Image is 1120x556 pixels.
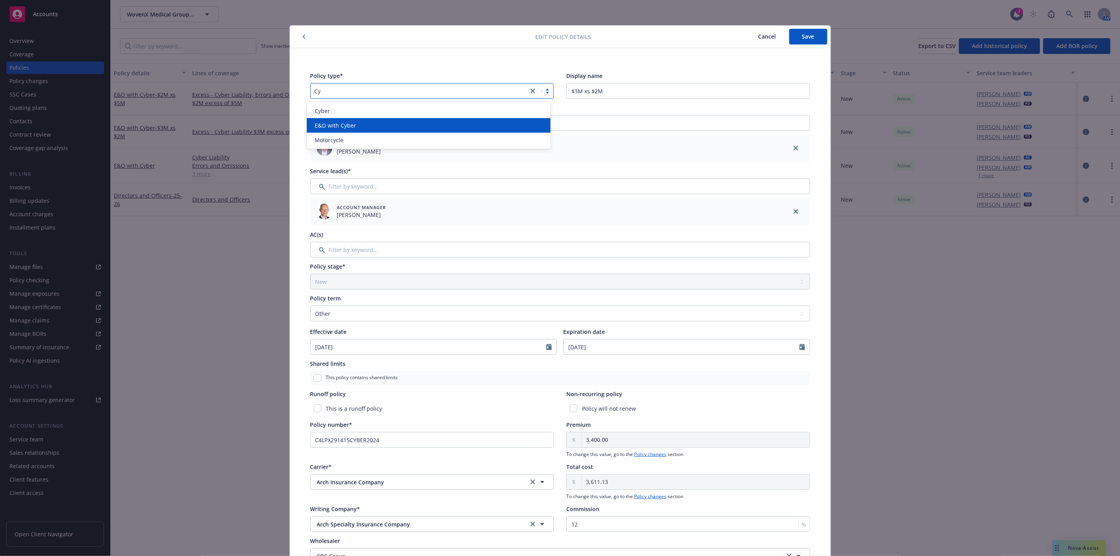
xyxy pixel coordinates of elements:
span: Arch Specialty Insurance Company [317,520,515,528]
span: Effective date [310,328,347,335]
input: 0.00 [582,432,810,447]
span: Commission [566,505,599,513]
span: To change this value, go to the section [566,451,810,458]
span: [PERSON_NAME] [337,147,381,156]
span: Account Manager [337,204,386,211]
button: Save [789,29,827,44]
span: Policy number* [310,421,352,428]
input: MM/DD/YYYY [564,339,799,354]
span: Policy term [310,295,341,302]
span: Non-recurring policy [566,390,622,398]
div: This is a runoff policy [310,401,554,416]
input: Filter by keyword... [310,115,810,131]
button: Arch Specialty Insurance Companyclear selection [310,516,554,532]
span: Wholesaler [310,537,340,545]
span: Arch Insurance Company [317,478,515,486]
span: Carrier* [310,463,332,471]
div: This policy contains shared limits [310,371,810,385]
span: Expiration date [563,328,605,335]
a: close [791,143,801,153]
a: close [791,207,801,216]
img: employee photo [317,204,332,219]
span: Cyber [315,107,330,115]
a: Policy changes [634,493,666,500]
span: % [802,520,807,528]
div: Policy will not renew [566,401,810,416]
button: Cancel [745,29,789,44]
input: Filter by keyword... [310,178,810,194]
a: Policy changes [634,451,666,458]
span: Motorcycle [315,136,343,144]
span: Service lead(s)* [310,167,351,175]
span: Runoff policy [310,390,346,398]
button: Arch Insurance Companyclear selection [310,474,554,490]
span: AC(s) [310,231,323,238]
input: MM/DD/YYYY [311,339,547,354]
input: Filter by keyword... [310,242,810,258]
svg: Calendar [546,344,552,350]
span: Save [802,33,814,40]
span: Writing Company* [310,505,360,513]
span: Shared limits [310,360,346,367]
a: clear selection [528,477,538,487]
a: close [528,86,538,96]
span: E&O with Cyber [315,121,356,130]
span: Display name [566,72,603,80]
span: [PERSON_NAME] [337,211,386,219]
span: Total cost [566,463,593,471]
svg: Calendar [799,344,805,350]
span: Edit policy details [535,33,591,41]
span: To change this value, go to the section [566,493,810,500]
a: clear selection [528,519,538,529]
span: Premium [566,421,591,428]
span: Policy stage* [310,263,346,270]
span: Cancel [758,33,776,40]
input: 0.00 [582,474,810,489]
span: Policy type* [310,72,343,80]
